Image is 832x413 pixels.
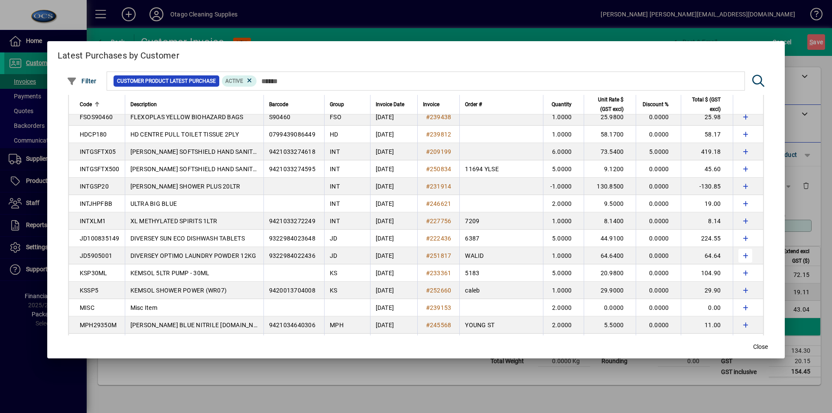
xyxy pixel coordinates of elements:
[423,216,455,226] a: #227756
[681,195,733,212] td: 19.00
[681,299,733,316] td: 0.00
[426,183,430,190] span: #
[80,252,112,259] span: JD5905001
[370,282,417,299] td: [DATE]
[636,247,681,264] td: 0.0000
[426,304,430,311] span: #
[47,41,785,66] h2: Latest Purchases by Customer
[430,304,452,311] span: 239153
[330,166,340,172] span: INT
[459,247,543,264] td: WALID
[80,100,120,109] div: Code
[423,199,455,208] a: #246621
[80,100,92,109] span: Code
[80,114,113,120] span: FSOS90460
[130,114,244,120] span: FLEXOPLAS YELLOW BIOHAZARD BAGS
[426,200,430,207] span: #
[465,100,482,109] span: Order #
[430,218,452,224] span: 227756
[681,247,733,264] td: 64.64
[584,299,636,316] td: 0.0000
[543,195,584,212] td: 2.0000
[423,130,455,139] a: #239812
[636,195,681,212] td: 0.0000
[636,299,681,316] td: 0.0000
[80,270,107,276] span: KSP30ML
[370,108,417,126] td: [DATE]
[80,166,120,172] span: INTGSFTX500
[370,230,417,247] td: [DATE]
[269,131,315,138] span: 0799439086449
[459,160,543,178] td: 11694 YLSE
[330,148,340,155] span: INT
[80,322,117,328] span: MPH29350M
[269,100,288,109] span: Barcode
[269,252,315,259] span: 9322984022436
[423,100,455,109] div: Invoice
[269,114,291,120] span: S90460
[643,100,669,109] span: Discount %
[459,230,543,247] td: 6387
[543,230,584,247] td: 5.0000
[370,334,417,351] td: [DATE]
[636,160,681,178] td: 0.0000
[584,334,636,351] td: 9.2700
[584,282,636,299] td: 29.9000
[584,178,636,195] td: 130.8500
[370,247,417,264] td: [DATE]
[543,247,584,264] td: 1.0000
[67,78,97,85] span: Filter
[636,282,681,299] td: 0.0000
[543,299,584,316] td: 2.0000
[330,100,365,109] div: Group
[681,264,733,282] td: 104.90
[423,303,455,312] a: #239153
[681,126,733,143] td: 58.17
[426,252,430,259] span: #
[370,126,417,143] td: [DATE]
[636,143,681,160] td: 5.0000
[330,252,338,259] span: JD
[330,114,341,120] span: FSO
[681,143,733,160] td: 419.18
[330,200,340,207] span: INT
[426,287,430,294] span: #
[330,100,344,109] span: Group
[543,143,584,160] td: 6.0000
[584,108,636,126] td: 25.9800
[636,126,681,143] td: 0.0000
[423,147,455,156] a: #209199
[543,212,584,230] td: 1.0000
[330,270,338,276] span: KS
[330,235,338,242] span: JD
[423,100,439,109] span: Invoice
[549,100,580,109] div: Quantity
[543,316,584,334] td: 2.0000
[681,108,733,126] td: 25.98
[330,218,340,224] span: INT
[80,183,109,190] span: INTGSP20
[681,282,733,299] td: 29.90
[80,235,120,242] span: JD100835149
[376,100,412,109] div: Invoice Date
[552,100,572,109] span: Quantity
[80,287,98,294] span: KSSP5
[269,148,315,155] span: 9421033274618
[430,287,452,294] span: 252660
[130,166,266,172] span: [PERSON_NAME] SOFTSHIELD HAND SANITISER
[65,73,99,89] button: Filter
[589,95,631,114] div: Unit Rate $ (GST excl)
[222,75,257,87] mat-chip: Product Activation Status: Active
[117,77,216,85] span: Customer Product Latest Purchase
[269,235,315,242] span: 9322984023648
[543,108,584,126] td: 1.0000
[636,212,681,230] td: 0.0000
[430,183,452,190] span: 231914
[430,270,452,276] span: 233361
[584,230,636,247] td: 44.9100
[589,95,624,114] span: Unit Rate $ (GST excl)
[423,112,455,122] a: #239438
[636,230,681,247] td: 0.0000
[430,252,452,259] span: 251817
[584,143,636,160] td: 73.5400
